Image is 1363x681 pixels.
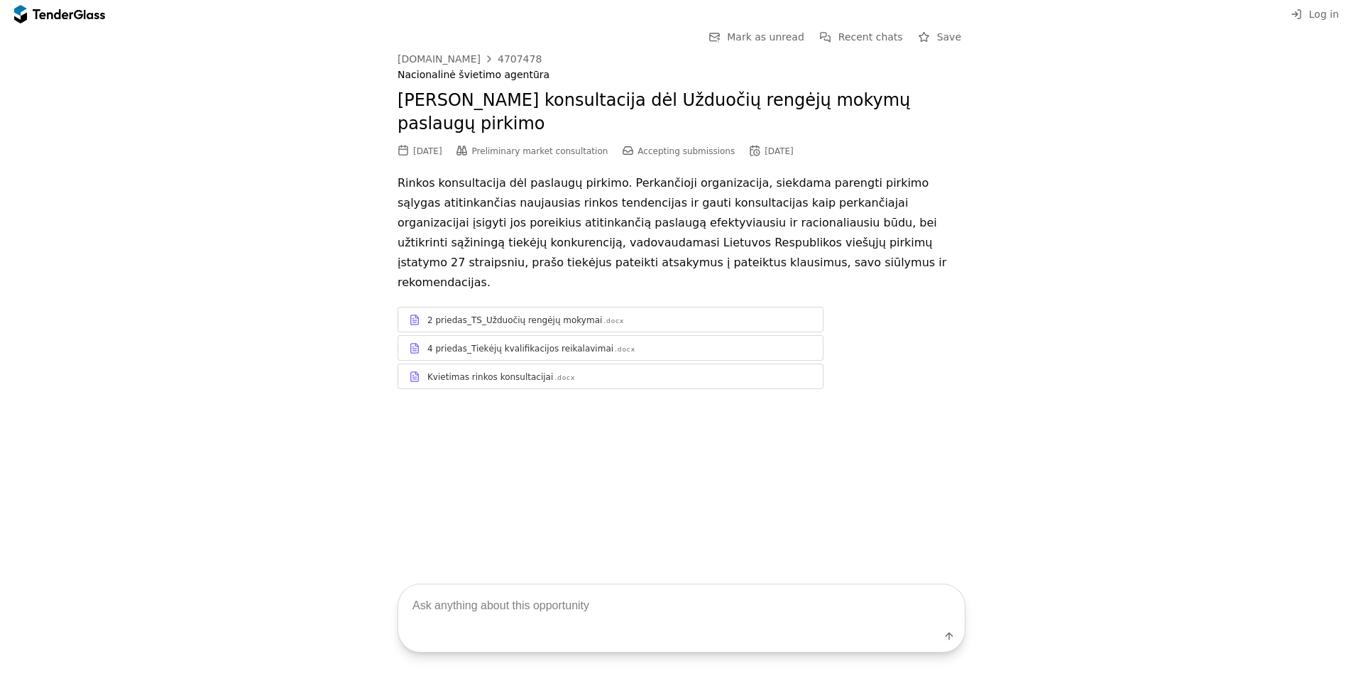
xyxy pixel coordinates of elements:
[637,146,735,156] span: Accepting submissions
[427,371,553,383] div: Kvietimas rinkos konsultacijai
[398,89,965,136] h2: [PERSON_NAME] konsultacija dėl Užduočių rengėjų mokymų paslaugų pirkimo
[554,374,575,383] div: .docx
[472,146,608,156] span: Preliminary market consultation
[398,54,481,64] div: [DOMAIN_NAME]
[937,31,961,43] span: Save
[398,173,965,293] p: Rinkos konsultacija dėl paslaugų pirkimo. Perkančioji organizacija, siekdama parengti pirkimo sąl...
[1286,6,1343,23] button: Log in
[398,335,823,361] a: 4 priedas_Tiekėjų kvalifikacijos reikalavimai.docx
[765,146,794,156] div: [DATE]
[427,343,613,354] div: 4 priedas_Tiekėjų kvalifikacijos reikalavimai
[816,28,907,46] button: Recent chats
[427,315,602,326] div: 2 priedas_TS_Užduočių rengėjų mokymai
[615,345,635,354] div: .docx
[413,146,442,156] div: [DATE]
[838,31,903,43] span: Recent chats
[704,28,809,46] button: Mark as unread
[498,54,542,64] div: 4707478
[398,69,965,81] div: Nacionalinė švietimo agentūra
[398,307,823,332] a: 2 priedas_TS_Užduočių rengėjų mokymai.docx
[1309,9,1339,20] span: Log in
[398,364,823,389] a: Kvietimas rinkos konsultacijai.docx
[914,28,965,46] button: Save
[398,53,542,65] a: [DOMAIN_NAME]4707478
[727,31,804,43] span: Mark as unread
[603,317,624,326] div: .docx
